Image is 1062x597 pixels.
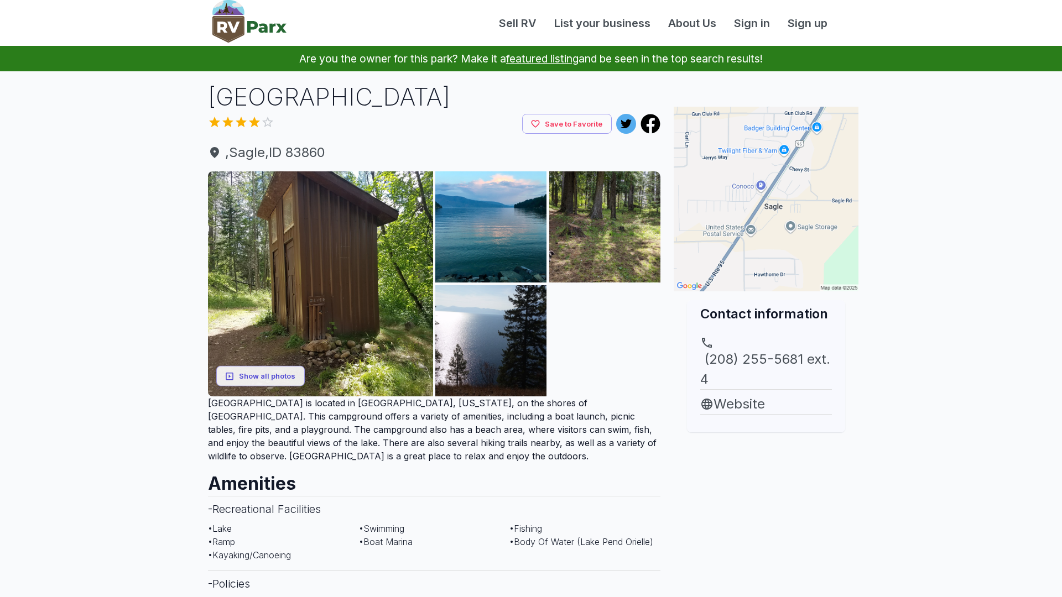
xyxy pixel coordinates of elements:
[509,536,653,547] span: • Body Of Water (Lake Pend Orielle)
[208,463,660,496] h2: Amenities
[509,523,542,534] span: • Fishing
[208,523,232,534] span: • Lake
[208,143,660,163] a: ,Sagle,ID 83860
[522,114,612,134] button: Save to Favorite
[725,15,779,32] a: Sign in
[545,15,659,32] a: List your business
[700,336,832,389] a: (208) 255-5681 ext. 4
[700,305,832,323] h2: Contact information
[435,285,546,396] img: AAcXr8od1-UCku1ZhkFzW3DDCB3GNdcYYZUD6Lol07VtswSuEQzLcWzts2MVy7olHtVaH0Fu2arI3Te5XoRhRMBowWoNf5I3k...
[435,171,546,282] img: AAcXr8pU41IV5q47cwogtskBkjbOP3EguTKr50aIKogC2CZW7zIxnkfwIZ7EWkMjrgLX1SLDawGetOQ5bvOf7Ma0gecqrbkhy...
[779,15,836,32] a: Sign up
[208,536,235,547] span: • Ramp
[674,107,858,291] img: Map for Garfield Bay Campground
[549,285,660,396] img: AAcXr8oT3ncXUfo-GRj11G3bUmGRrwb0a8fS-aJzzOdl3d7-E8KjC8Kzw1zF4zxO59bXx-Ypra8BGSbCvPlgorsHcm3A3D-DI...
[208,396,660,463] p: [GEOGRAPHIC_DATA] is located in [GEOGRAPHIC_DATA], [US_STATE], on the shores of [GEOGRAPHIC_DATA]...
[208,549,291,561] span: • Kayaking/Canoeing
[208,570,660,596] h3: - Policies
[700,394,832,414] a: Website
[208,171,433,396] img: AAcXr8pUWYFz2wlNVVaQVZsG3OgxE3KDemKch3pM5OG62MPtUjCSYV0ilvwf4XlC8hCoSF1YqDrQF5GudCwyqsb9PcfypGSKj...
[506,52,579,65] a: featured listing
[659,15,725,32] a: About Us
[13,46,1049,71] p: Are you the owner for this park? Make it a and be seen in the top search results!
[208,80,660,114] h1: [GEOGRAPHIC_DATA]
[490,15,545,32] a: Sell RV
[549,171,660,282] img: AAcXr8ocvFYl57xCcFEb6T4KauCxG3LqErKWm6tss4Me-8AUV9d1XNK_xjeiWA9qqo95cJ6rC57UNycwbiogkdKQ4D8-zWkAC...
[208,143,660,163] span: , Sagle , ID 83860
[359,523,404,534] span: • Swimming
[208,496,660,522] h3: - Recreational Facilities
[216,366,305,386] button: Show all photos
[359,536,413,547] span: • Boat Marina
